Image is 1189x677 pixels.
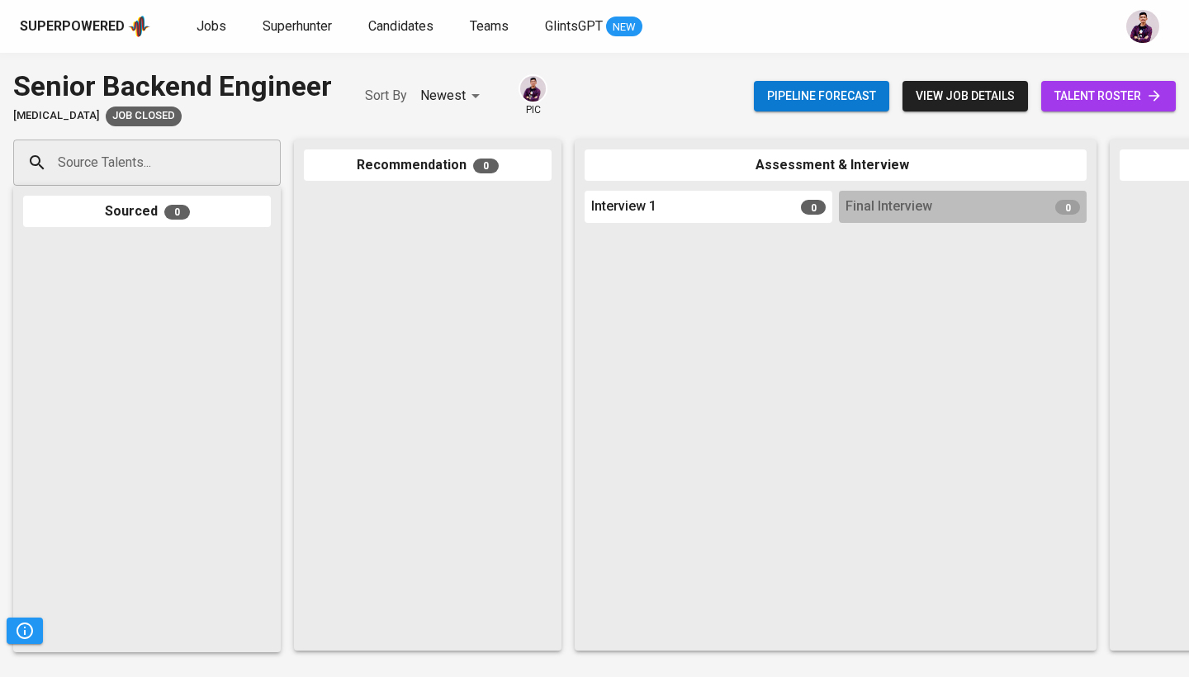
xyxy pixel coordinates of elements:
[585,149,1087,182] div: Assessment & Interview
[106,107,182,126] div: Job already placed by Glints
[520,76,546,102] img: erwin@glints.com
[368,17,437,37] a: Candidates
[846,197,932,216] span: Final Interview
[420,81,486,111] div: Newest
[754,81,889,111] button: Pipeline forecast
[20,14,150,39] a: Superpoweredapp logo
[128,14,150,39] img: app logo
[304,149,552,182] div: Recommendation
[1041,81,1176,111] a: talent roster
[13,66,332,107] div: Senior Backend Engineer
[164,205,190,220] span: 0
[470,18,509,34] span: Teams
[7,618,43,644] button: Pipeline Triggers
[545,18,603,34] span: GlintsGPT
[106,108,182,124] span: Job Closed
[263,17,335,37] a: Superhunter
[473,159,499,173] span: 0
[1054,86,1163,107] span: talent roster
[263,18,332,34] span: Superhunter
[197,17,230,37] a: Jobs
[545,17,642,37] a: GlintsGPT NEW
[902,81,1028,111] button: view job details
[470,17,512,37] a: Teams
[916,86,1015,107] span: view job details
[13,108,99,124] span: [MEDICAL_DATA]
[1055,200,1080,215] span: 0
[197,18,226,34] span: Jobs
[1126,10,1159,43] img: erwin@glints.com
[519,74,547,117] div: pic
[420,86,466,106] p: Newest
[591,197,656,216] span: Interview 1
[23,196,271,228] div: Sourced
[368,18,433,34] span: Candidates
[20,17,125,36] div: Superpowered
[365,86,407,106] p: Sort By
[272,161,275,164] button: Open
[606,19,642,36] span: NEW
[801,200,826,215] span: 0
[767,86,876,107] span: Pipeline forecast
